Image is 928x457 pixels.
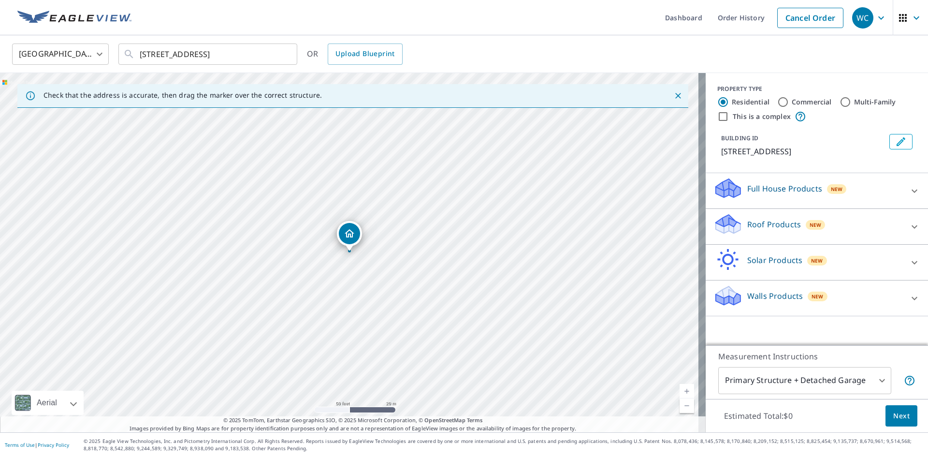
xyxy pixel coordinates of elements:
p: Check that the address is accurate, then drag the marker over the correct structure. [43,91,322,100]
div: [GEOGRAPHIC_DATA] [12,41,109,68]
span: New [811,257,823,265]
p: Walls Products [747,290,803,302]
div: Dropped pin, building 1, Residential property, 12 2 AVE HALIFAX NS B4E1B5 [337,221,362,251]
a: OpenStreetMap [424,416,465,424]
span: Upload Blueprint [335,48,394,60]
a: Cancel Order [777,8,843,28]
span: New [812,293,824,300]
label: Residential [732,97,769,107]
a: Terms [467,416,483,424]
p: Estimated Total: $0 [716,405,800,427]
div: Aerial [12,391,84,415]
div: Walls ProductsNew [713,284,920,312]
div: Aerial [34,391,60,415]
label: This is a complex [733,112,791,121]
a: Current Level 19, Zoom In [680,384,694,398]
p: © 2025 Eagle View Technologies, Inc. and Pictometry International Corp. All Rights Reserved. Repo... [84,438,923,452]
span: New [810,221,822,229]
p: [STREET_ADDRESS] [721,146,885,157]
span: New [831,185,843,193]
a: Privacy Policy [38,442,69,448]
p: Solar Products [747,254,802,266]
button: Next [885,405,917,427]
p: Roof Products [747,219,801,230]
label: Commercial [792,97,832,107]
span: Next [893,410,910,422]
span: © 2025 TomTom, Earthstar Geographics SIO, © 2025 Microsoft Corporation, © [223,416,483,425]
div: Primary Structure + Detached Garage [718,367,891,394]
p: | [5,442,69,448]
button: Close [672,89,684,102]
a: Upload Blueprint [328,44,402,65]
div: WC [852,7,873,29]
div: Full House ProductsNew [713,177,920,205]
span: Your report will include the primary structure and a detached garage if one exists. [904,375,915,386]
img: EV Logo [17,11,131,25]
label: Multi-Family [854,97,896,107]
button: Edit building 1 [889,134,913,149]
p: BUILDING ID [721,134,758,142]
p: Measurement Instructions [718,351,915,362]
a: Current Level 19, Zoom Out [680,398,694,413]
div: Roof ProductsNew [713,213,920,240]
div: PROPERTY TYPE [717,85,916,93]
a: Terms of Use [5,442,35,448]
p: Full House Products [747,183,822,194]
input: Search by address or latitude-longitude [140,41,277,68]
div: Solar ProductsNew [713,249,920,276]
div: OR [307,44,403,65]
